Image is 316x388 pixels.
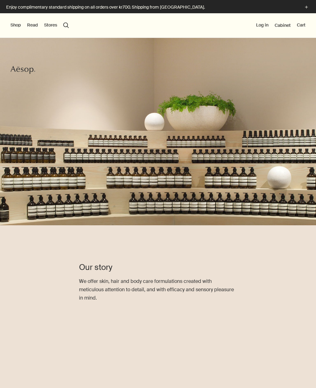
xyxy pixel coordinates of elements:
a: Cabinet [275,22,291,28]
button: Open search [63,22,69,28]
button: Shop [10,22,21,28]
button: Log in [256,22,268,28]
nav: primary [10,13,69,38]
p: Enjoy complimentary standard shipping on all orders over kr700. Shipping from [GEOGRAPHIC_DATA]. [6,4,297,10]
button: Read [27,22,38,28]
p: We offer skin, hair and body care formulations created with meticulous attention to detail, and w... [79,277,237,302]
a: Aesop [9,64,37,78]
button: Cart [297,22,306,28]
button: Stores [44,22,57,28]
h1: Our story [79,262,237,273]
svg: Aesop [10,65,35,75]
nav: supplementary [256,13,306,38]
button: Enjoy complimentary standard shipping on all orders over kr700. Shipping from [GEOGRAPHIC_DATA]. [6,4,310,11]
